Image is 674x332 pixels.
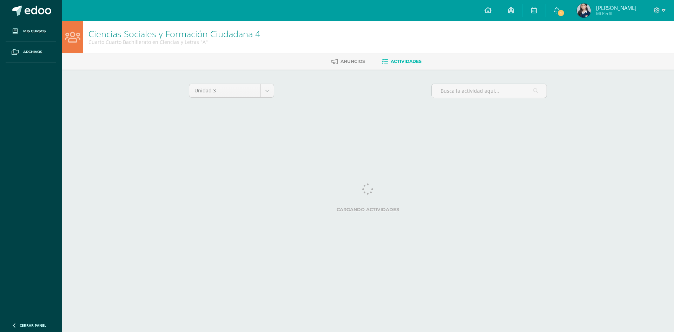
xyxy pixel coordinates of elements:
[88,39,260,45] div: Cuarto Cuarto Bachillerato en Ciencias y Letras 'A'
[382,56,422,67] a: Actividades
[189,207,547,212] label: Cargando actividades
[596,11,636,17] span: Mi Perfil
[432,84,547,98] input: Busca la actividad aquí...
[341,59,365,64] span: Anuncios
[596,4,636,11] span: [PERSON_NAME]
[331,56,365,67] a: Anuncios
[23,28,46,34] span: Mis cursos
[557,9,564,17] span: 1
[6,42,56,63] a: Archivos
[189,84,274,97] a: Unidad 3
[194,84,255,97] span: Unidad 3
[23,49,42,55] span: Archivos
[20,323,46,328] span: Cerrar panel
[577,4,591,18] img: ca01bb78257804e6a3e83237f98df174.png
[88,28,260,40] a: Ciencias Sociales y Formación Ciudadana 4
[6,21,56,42] a: Mis cursos
[88,29,260,39] h1: Ciencias Sociales y Formación Ciudadana 4
[391,59,422,64] span: Actividades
